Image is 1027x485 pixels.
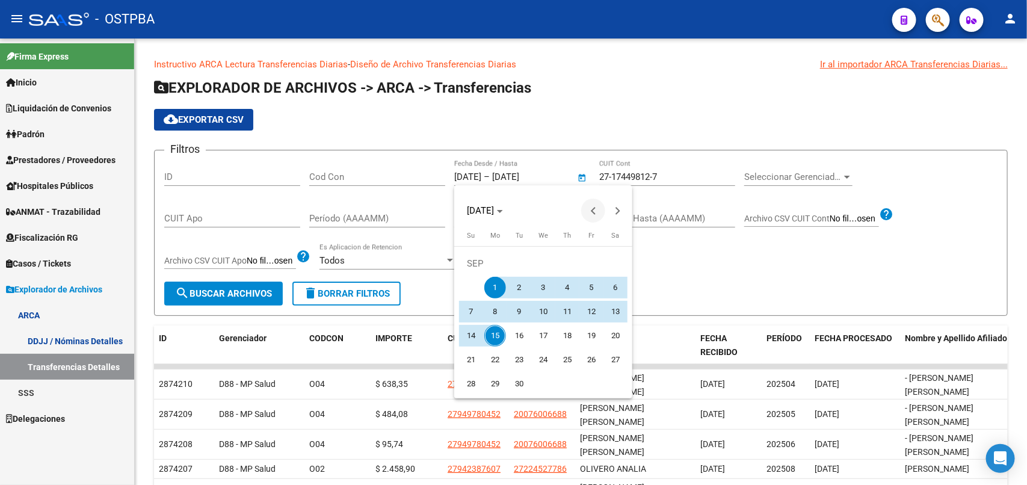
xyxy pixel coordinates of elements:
[557,349,578,371] span: 25
[508,373,530,395] span: 30
[459,348,483,372] button: September 21, 2025
[579,300,603,324] button: September 12, 2025
[484,349,506,371] span: 22
[605,349,626,371] span: 27
[564,232,572,239] span: Th
[581,301,602,323] span: 12
[531,324,555,348] button: September 17, 2025
[459,300,483,324] button: September 7, 2025
[459,252,628,276] td: SEP
[532,301,554,323] span: 10
[460,301,482,323] span: 7
[484,325,506,347] span: 15
[538,232,548,239] span: We
[460,349,482,371] span: 21
[507,324,531,348] button: September 16, 2025
[508,325,530,347] span: 16
[483,300,507,324] button: September 8, 2025
[555,348,579,372] button: September 25, 2025
[483,348,507,372] button: September 22, 2025
[557,277,578,298] span: 4
[508,301,530,323] span: 9
[459,372,483,396] button: September 28, 2025
[459,324,483,348] button: September 14, 2025
[581,199,605,223] button: Previous month
[467,232,475,239] span: Su
[605,199,629,223] button: Next month
[605,325,626,347] span: 20
[507,348,531,372] button: September 23, 2025
[603,348,628,372] button: September 27, 2025
[507,372,531,396] button: September 30, 2025
[612,232,620,239] span: Sa
[532,325,554,347] span: 17
[507,300,531,324] button: September 9, 2025
[557,325,578,347] span: 18
[986,444,1015,473] div: Open Intercom Messenger
[462,200,508,221] button: Choose month and year
[460,373,482,395] span: 28
[490,232,500,239] span: Mo
[508,277,530,298] span: 2
[531,276,555,300] button: September 3, 2025
[555,276,579,300] button: September 4, 2025
[579,276,603,300] button: September 5, 2025
[555,300,579,324] button: September 11, 2025
[460,325,482,347] span: 14
[555,324,579,348] button: September 18, 2025
[581,277,602,298] span: 5
[484,301,506,323] span: 8
[581,349,602,371] span: 26
[483,372,507,396] button: September 29, 2025
[507,276,531,300] button: September 2, 2025
[484,373,506,395] span: 29
[557,301,578,323] span: 11
[508,349,530,371] span: 23
[603,324,628,348] button: September 20, 2025
[532,349,554,371] span: 24
[581,325,602,347] span: 19
[579,324,603,348] button: September 19, 2025
[605,301,626,323] span: 13
[483,276,507,300] button: September 1, 2025
[579,348,603,372] button: September 26, 2025
[588,232,594,239] span: Fr
[467,205,494,216] span: [DATE]
[605,277,626,298] span: 6
[484,277,506,298] span: 1
[531,348,555,372] button: September 24, 2025
[483,324,507,348] button: September 15, 2025
[532,277,554,298] span: 3
[516,232,523,239] span: Tu
[603,300,628,324] button: September 13, 2025
[603,276,628,300] button: September 6, 2025
[531,300,555,324] button: September 10, 2025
